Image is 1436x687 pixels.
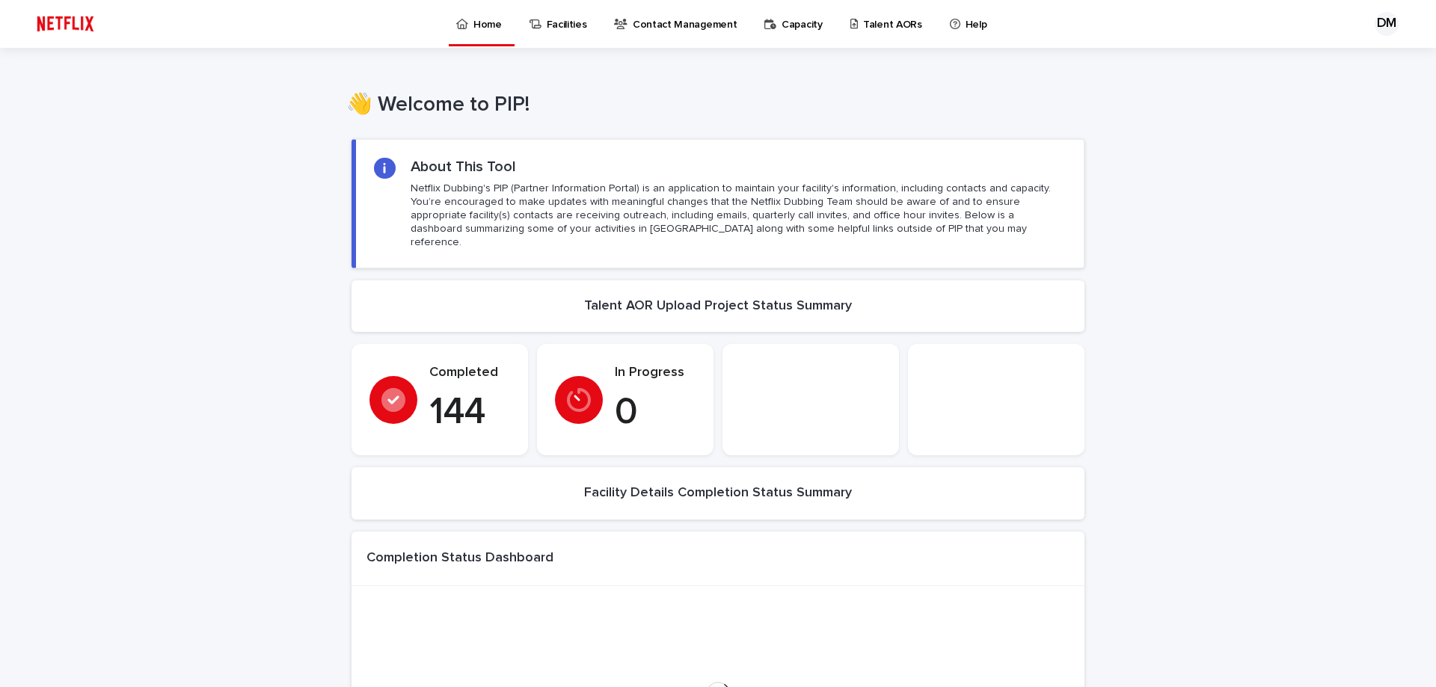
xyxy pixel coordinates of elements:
p: 0 [615,390,696,435]
h2: About This Tool [411,158,516,176]
h1: 👋 Welcome to PIP! [346,93,1079,118]
h2: Talent AOR Upload Project Status Summary [584,298,852,315]
div: DM [1375,12,1399,36]
p: 144 [429,390,510,435]
img: ifQbXi3ZQGMSEF7WDB7W [30,9,101,39]
h1: Completion Status Dashboard [366,550,553,567]
p: Netflix Dubbing's PIP (Partner Information Portal) is an application to maintain your facility's ... [411,182,1066,250]
p: In Progress [615,365,696,381]
h2: Facility Details Completion Status Summary [584,485,852,502]
p: Completed [429,365,510,381]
